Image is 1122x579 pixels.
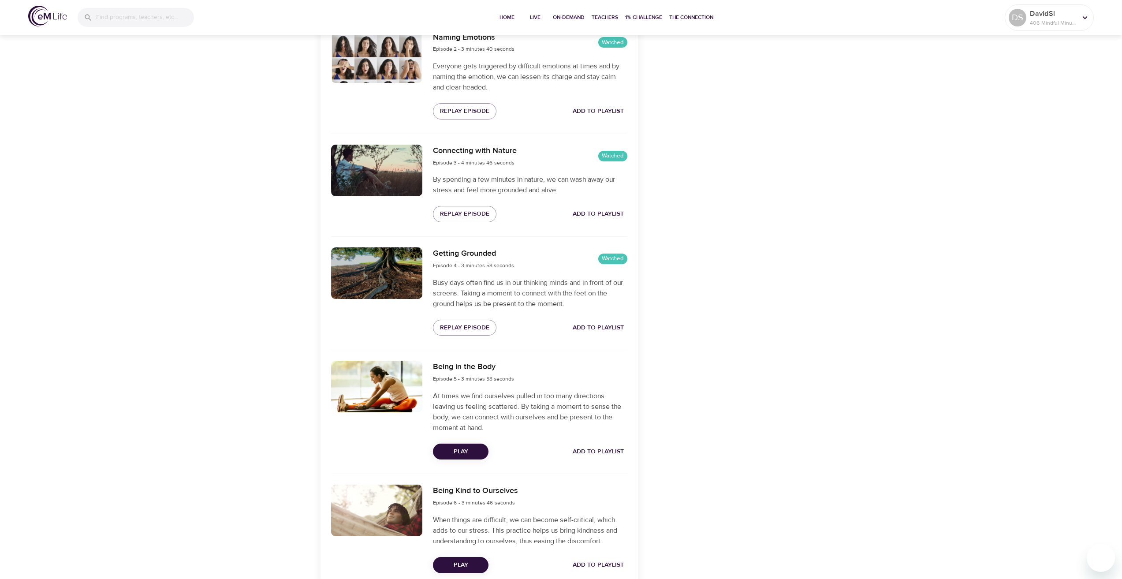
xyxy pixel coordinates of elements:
[573,446,624,457] span: Add to Playlist
[669,13,713,22] span: The Connection
[1030,19,1077,27] p: 406 Mindful Minutes
[598,152,627,160] span: Watched
[433,145,517,157] h6: Connecting with Nature
[573,560,624,571] span: Add to Playlist
[569,444,627,460] button: Add to Playlist
[1087,544,1115,572] iframe: Button to launch messaging window
[433,262,514,269] span: Episode 4 - 3 minutes 58 seconds
[440,322,489,333] span: Replay Episode
[433,320,496,336] button: Replay Episode
[433,557,488,573] button: Play
[440,209,489,220] span: Replay Episode
[573,209,624,220] span: Add to Playlist
[433,375,514,382] span: Episode 5 - 3 minutes 58 seconds
[592,13,618,22] span: Teachers
[433,206,496,222] button: Replay Episode
[433,515,627,546] p: When things are difficult, we can become self-critical, which adds to our stress. This practice h...
[496,13,518,22] span: Home
[433,174,627,195] p: By spending a few minutes in nature, we can wash away our stress and feel more grounded and alive.
[440,560,481,571] span: Play
[433,391,627,433] p: At times we find ourselves pulled in too many directions leaving us feeling scattered. By taking ...
[433,444,488,460] button: Play
[96,8,194,27] input: Find programs, teachers, etc...
[28,6,67,26] img: logo
[625,13,662,22] span: 1% Challenge
[573,322,624,333] span: Add to Playlist
[525,13,546,22] span: Live
[433,361,514,374] h6: Being in the Body
[1009,9,1026,26] div: DS
[598,38,627,47] span: Watched
[433,499,515,506] span: Episode 6 - 3 minutes 46 seconds
[433,485,518,497] h6: Being Kind to Ourselves
[573,106,624,117] span: Add to Playlist
[569,103,627,120] button: Add to Playlist
[569,320,627,336] button: Add to Playlist
[433,31,514,44] h6: Naming Emotions
[569,557,627,573] button: Add to Playlist
[433,61,627,93] p: Everyone gets triggered by difficult emotions at times and by naming the emotion, we can lessen i...
[433,159,514,166] span: Episode 3 - 4 minutes 46 seconds
[598,254,627,263] span: Watched
[440,446,481,457] span: Play
[433,247,514,260] h6: Getting Grounded
[553,13,585,22] span: On-Demand
[433,277,627,309] p: Busy days often find us in our thinking minds and in front of our screens. Taking a moment to con...
[440,106,489,117] span: Replay Episode
[1030,8,1077,19] p: DavidSl
[433,45,514,52] span: Episode 2 - 3 minutes 40 seconds
[433,103,496,120] button: Replay Episode
[569,206,627,222] button: Add to Playlist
